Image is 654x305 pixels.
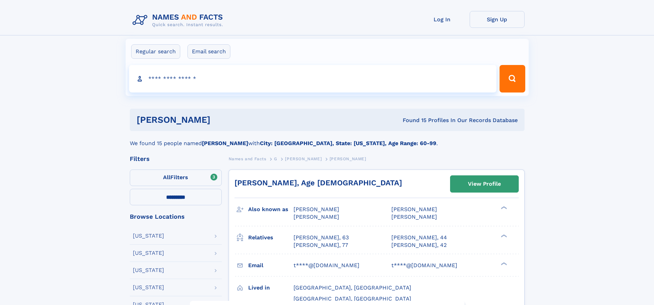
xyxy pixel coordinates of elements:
[499,233,507,238] div: ❯
[133,285,164,290] div: [US_STATE]
[133,233,164,239] div: [US_STATE]
[229,154,266,163] a: Names and Facts
[450,176,518,192] a: View Profile
[187,44,230,59] label: Email search
[294,241,348,249] a: [PERSON_NAME], 77
[130,214,222,220] div: Browse Locations
[133,268,164,273] div: [US_STATE]
[248,232,294,243] h3: Relatives
[130,131,525,148] div: We found 15 people named with .
[260,140,436,146] b: City: [GEOGRAPHIC_DATA], State: [US_STATE], Age Range: 60-99
[274,156,277,161] span: G
[248,204,294,215] h3: Also known as
[500,65,525,92] button: Search Button
[307,117,518,124] div: Found 15 Profiles In Our Records Database
[129,65,497,92] input: search input
[294,234,349,241] a: [PERSON_NAME], 63
[163,174,170,181] span: All
[248,260,294,271] h3: Email
[391,206,437,213] span: [PERSON_NAME]
[499,206,507,210] div: ❯
[391,214,437,220] span: [PERSON_NAME]
[130,11,229,30] img: Logo Names and Facts
[133,250,164,256] div: [US_STATE]
[470,11,525,28] a: Sign Up
[294,284,411,291] span: [GEOGRAPHIC_DATA], [GEOGRAPHIC_DATA]
[234,178,402,187] a: [PERSON_NAME], Age [DEMOGRAPHIC_DATA]
[131,44,180,59] label: Regular search
[285,156,322,161] span: [PERSON_NAME]
[285,154,322,163] a: [PERSON_NAME]
[294,214,339,220] span: [PERSON_NAME]
[248,282,294,294] h3: Lived in
[499,261,507,266] div: ❯
[415,11,470,28] a: Log In
[391,234,447,241] a: [PERSON_NAME], 44
[274,154,277,163] a: G
[130,170,222,186] label: Filters
[468,176,501,192] div: View Profile
[130,156,222,162] div: Filters
[330,156,366,161] span: [PERSON_NAME]
[202,140,248,146] b: [PERSON_NAME]
[137,116,307,124] h1: [PERSON_NAME]
[294,206,339,213] span: [PERSON_NAME]
[294,295,411,302] span: [GEOGRAPHIC_DATA], [GEOGRAPHIC_DATA]
[391,241,447,249] a: [PERSON_NAME], 42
